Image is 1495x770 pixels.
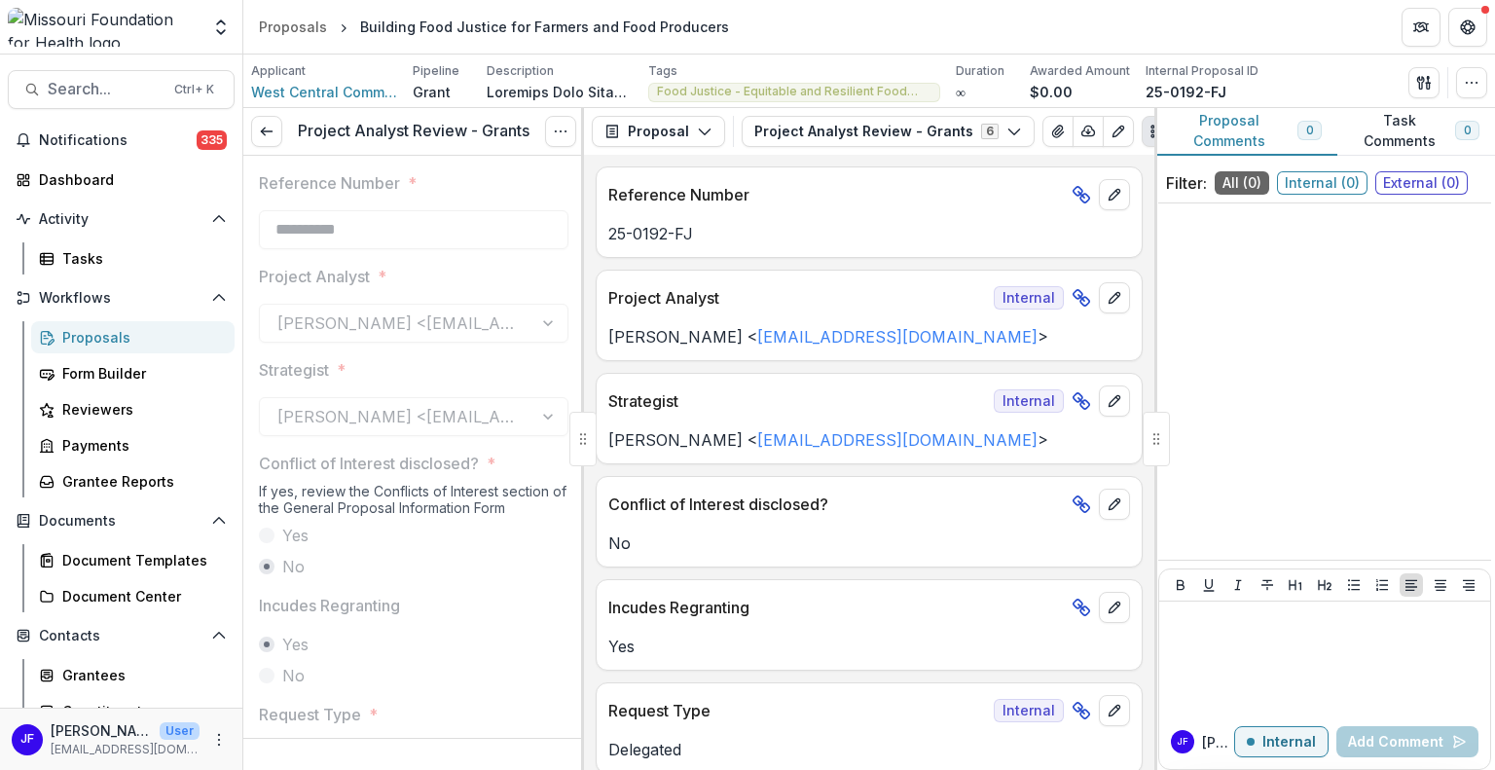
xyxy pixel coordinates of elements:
button: Bold [1169,573,1192,597]
div: Jean Freeman-Crawford [1177,737,1188,747]
button: Heading 1 [1284,573,1307,597]
p: Incudes Regranting [608,596,1064,619]
p: [PERSON_NAME] < > [608,325,1130,348]
p: Conflict of Interest disclosed? [608,493,1064,516]
p: [PERSON_NAME] [51,720,152,741]
span: Search... [48,80,163,98]
div: Grantees [62,665,219,685]
a: Reviewers [31,393,235,425]
div: Payments [62,435,219,456]
span: 0 [1306,124,1313,137]
span: Notifications [39,132,197,149]
button: Task Comments [1337,108,1495,156]
div: If yes, review the Conflicts of Interest section of the General Proposal Information Form [259,483,568,524]
a: Constituents [31,695,235,727]
p: Conflict of Interest disclosed? [259,452,479,475]
span: Internal [994,699,1064,722]
button: Open Contacts [8,620,235,651]
button: Open Activity [8,203,235,235]
span: 0 [1464,124,1471,137]
p: $0.00 [1030,82,1073,102]
span: Documents [39,513,203,530]
p: 25-0192-FJ [1146,82,1226,102]
a: Grantee Reports [31,465,235,497]
a: Grantees [31,659,235,691]
div: Grantee Reports [62,471,219,492]
p: Project Analyst [608,286,986,310]
span: Food Justice - Equitable and Resilient Food Systems [657,85,931,98]
button: Bullet List [1342,573,1366,597]
button: edit [1099,179,1130,210]
span: Contacts [39,628,203,644]
a: Proposals [31,321,235,353]
span: 335 [197,130,227,150]
span: Workflows [39,290,203,307]
div: Tasks [62,248,219,269]
button: Project Analyst Review - Grants6 [742,116,1035,147]
nav: breadcrumb [251,13,737,41]
p: Delegated [608,738,1130,761]
button: edit [1099,592,1130,623]
button: View Attached Files [1042,116,1074,147]
span: Yes [282,633,309,656]
a: [EMAIL_ADDRESS][DOMAIN_NAME] [757,430,1038,450]
button: Options [545,116,576,147]
a: Proposals [251,13,335,41]
button: Open Documents [8,505,235,536]
p: Strategist [608,389,986,413]
a: Dashboard [8,164,235,196]
button: More [207,728,231,752]
a: West Central Community Development Corporation [251,82,397,102]
p: Internal [1262,734,1316,751]
button: Open Workflows [8,282,235,313]
img: Missouri Foundation for Health logo [8,8,200,47]
button: Align Right [1457,573,1480,597]
p: Internal Proposal ID [1146,62,1258,80]
button: Align Center [1429,573,1452,597]
button: edit [1099,695,1130,726]
span: Activity [39,211,203,228]
div: Ctrl + K [170,79,218,100]
p: Duration [956,62,1004,80]
h3: Project Analyst Review - Grants [298,122,529,140]
button: Get Help [1448,8,1487,47]
button: Plaintext view [1142,116,1173,147]
button: Partners [1402,8,1440,47]
a: [EMAIL_ADDRESS][DOMAIN_NAME] [757,327,1038,347]
div: Proposals [259,17,327,37]
p: Loremips Dolo Sitamet con Adipisc eli Sedd Eiusmodte in u laboreetd magnaaliqu eni ad Min Veniam ... [487,82,633,102]
p: Yes [608,635,1130,658]
p: 25-0192-FJ [608,222,1130,245]
button: Heading 2 [1313,573,1336,597]
p: [PERSON_NAME] < > [608,428,1130,452]
p: Request Type [608,699,986,722]
div: Form Builder [62,363,219,384]
button: Search... [8,70,235,109]
button: Proposal [592,116,725,147]
p: User [160,722,200,740]
p: Request Type [259,703,361,726]
button: edit [1099,385,1130,417]
p: No [608,532,1130,555]
p: Strategist [259,358,329,382]
div: Jean Freeman-Crawford [20,733,34,746]
p: Reference Number [259,171,400,195]
p: Tags [648,62,677,80]
button: Underline [1197,573,1221,597]
p: Filter: [1166,171,1207,195]
p: Description [487,62,554,80]
div: Proposals [62,327,219,348]
p: Reference Number [608,183,1064,206]
p: Applicant [251,62,306,80]
div: Document Center [62,586,219,606]
a: Payments [31,429,235,461]
p: Project Analyst [259,265,370,288]
p: Pipeline [413,62,459,80]
button: edit [1099,282,1130,313]
button: Strike [1256,573,1279,597]
div: Building Food Justice for Farmers and Food Producers [360,17,729,37]
button: Edit as form [1103,116,1134,147]
p: Grant [413,82,451,102]
p: [EMAIL_ADDRESS][DOMAIN_NAME] [51,741,200,758]
button: Notifications335 [8,125,235,156]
